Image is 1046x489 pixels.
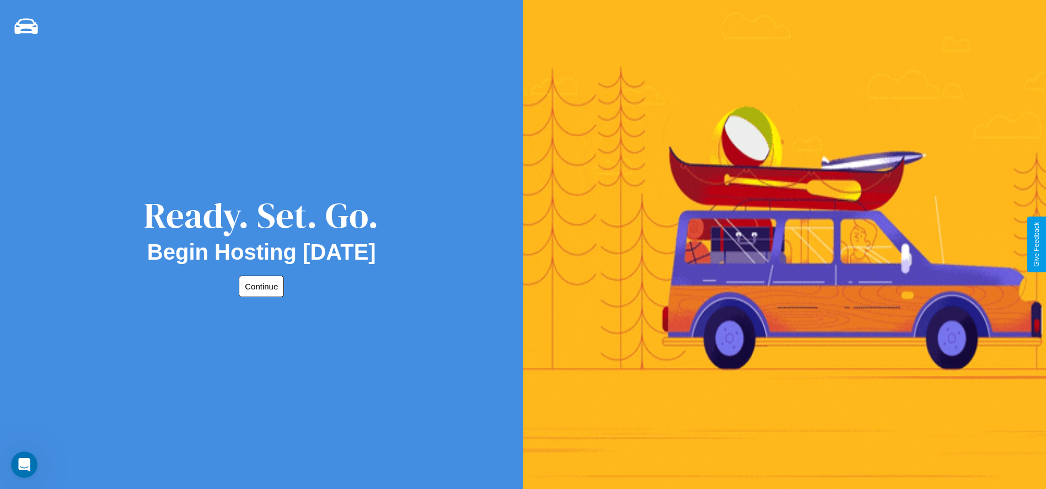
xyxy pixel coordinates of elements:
div: Ready. Set. Go. [144,191,379,240]
button: Continue [239,276,284,297]
div: Give Feedback [1033,222,1040,267]
h2: Begin Hosting [DATE] [147,240,376,265]
iframe: Intercom live chat [11,452,37,478]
